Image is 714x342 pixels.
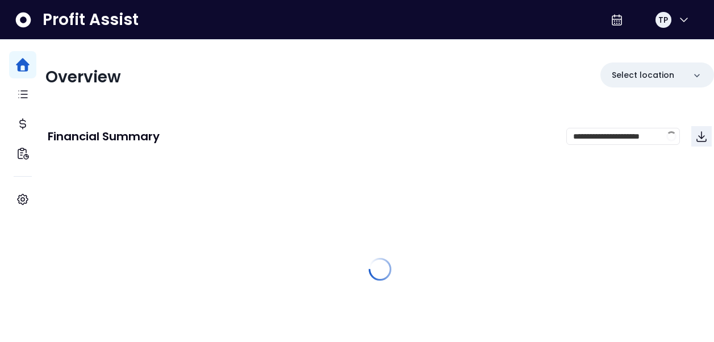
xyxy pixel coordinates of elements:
[45,66,121,88] span: Overview
[658,14,668,26] span: TP
[612,69,674,81] p: Select location
[691,126,712,147] button: Download
[43,10,139,30] span: Profit Assist
[48,131,160,142] p: Financial Summary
